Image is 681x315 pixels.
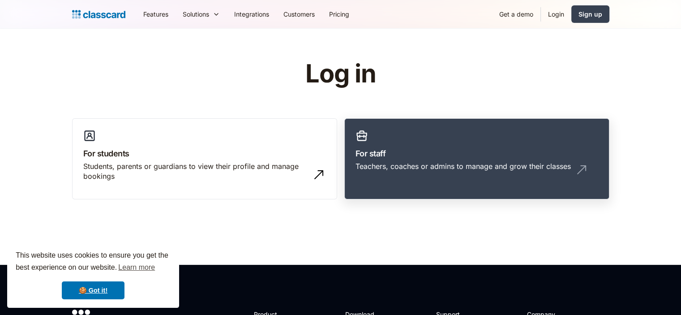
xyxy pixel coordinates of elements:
[176,4,227,24] div: Solutions
[276,4,322,24] a: Customers
[16,250,171,274] span: This website uses cookies to ensure you get the best experience on our website.
[322,4,356,24] a: Pricing
[578,9,602,19] div: Sign up
[571,5,609,23] a: Sign up
[136,4,176,24] a: Features
[198,60,483,88] h1: Log in
[83,147,326,160] h3: For students
[492,4,540,24] a: Get a demo
[72,8,125,21] a: Logo
[62,281,124,299] a: dismiss cookie message
[344,118,609,200] a: For staffTeachers, coaches or admins to manage and grow their classes
[72,118,337,200] a: For studentsStudents, parents or guardians to view their profile and manage bookings
[541,4,571,24] a: Login
[183,9,209,19] div: Solutions
[117,261,156,274] a: learn more about cookies
[83,161,308,181] div: Students, parents or guardians to view their profile and manage bookings
[355,147,598,160] h3: For staff
[227,4,276,24] a: Integrations
[355,161,571,171] div: Teachers, coaches or admins to manage and grow their classes
[7,242,179,308] div: cookieconsent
